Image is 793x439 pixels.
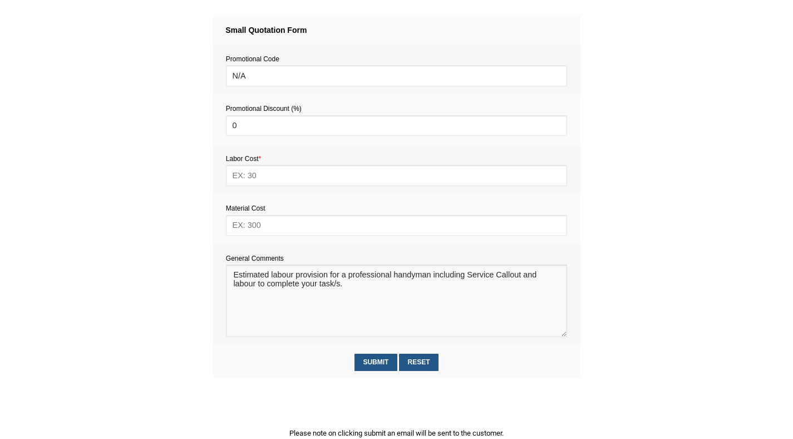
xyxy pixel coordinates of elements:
[226,55,279,63] span: Promotional Code
[225,26,307,35] strong: Small Quotation Form
[226,215,567,236] input: EX: 300
[213,427,580,439] p: Please note on clicking submit an email will be sent to the customer.
[226,105,302,113] span: Promotional Discount (%)
[226,165,567,186] input: EX: 30
[226,155,261,163] span: Labor Cost
[399,354,439,371] input: Reset
[354,354,397,371] input: Submit
[226,255,284,262] span: General Comments
[226,204,265,212] span: Material Cost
